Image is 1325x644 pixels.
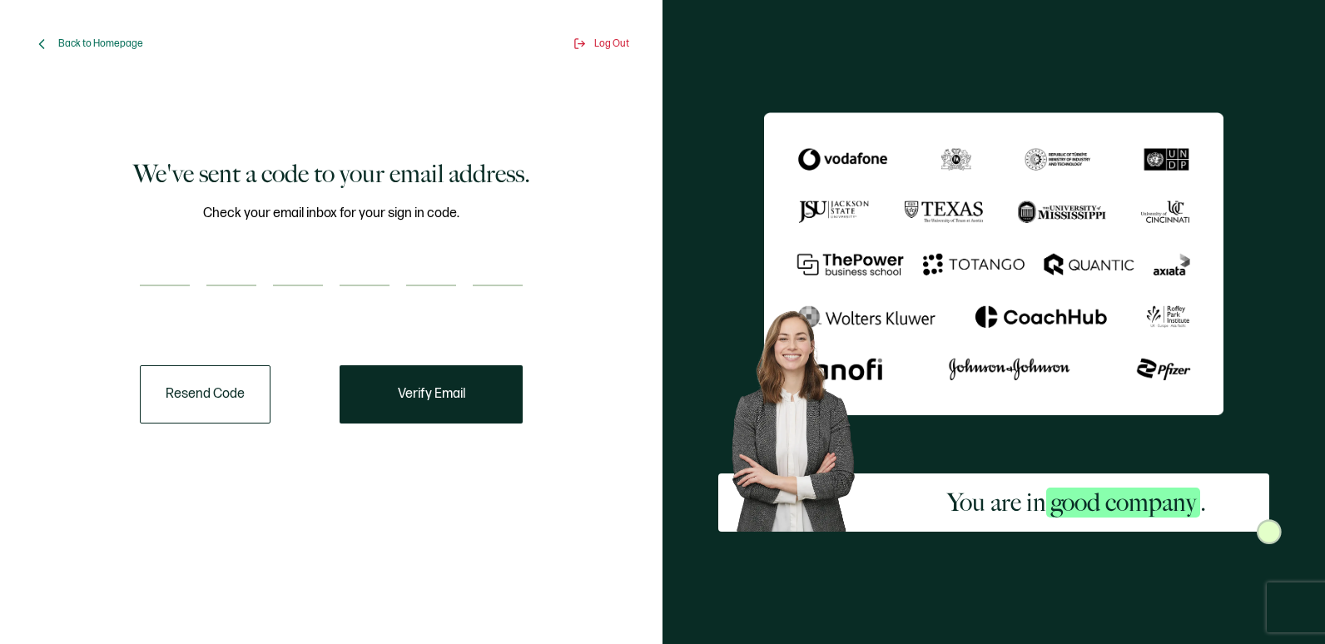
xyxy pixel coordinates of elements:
[140,365,270,424] button: Resend Code
[947,486,1206,519] h2: You are in .
[1046,488,1200,518] span: good company
[133,157,530,191] h1: We've sent a code to your email address.
[203,203,459,224] span: Check your email inbox for your sign in code.
[340,365,523,424] button: Verify Email
[718,300,884,532] img: Sertifier Signup - You are in <span class="strong-h">good company</span>. Hero
[594,37,629,50] span: Log Out
[1257,519,1282,544] img: Sertifier Signup
[764,112,1223,415] img: Sertifier We've sent a code to your email address.
[398,388,465,401] span: Verify Email
[58,37,143,50] span: Back to Homepage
